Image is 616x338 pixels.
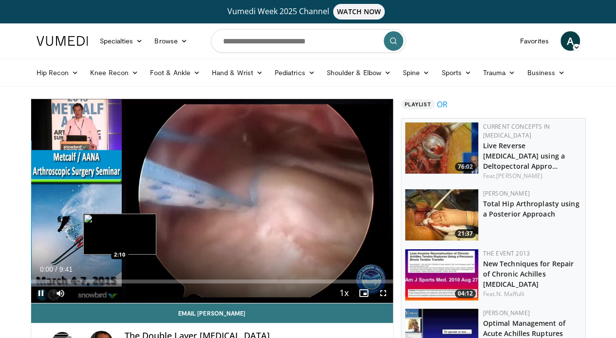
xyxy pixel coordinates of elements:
a: Foot & Ankle [144,63,206,82]
a: [PERSON_NAME] [496,172,542,180]
a: 21:37 [405,189,478,240]
button: Pause [31,283,51,303]
div: Progress Bar [31,279,393,283]
a: Email [PERSON_NAME] [31,303,393,323]
a: The Event 2013 [483,249,530,258]
a: 76:02 [405,122,478,174]
a: New Techniques for Repair of Chronic Achilles [MEDICAL_DATA] [483,259,574,289]
img: 684033_3.png.150x105_q85_crop-smart_upscale.jpg [405,122,478,174]
a: [PERSON_NAME] [483,189,530,198]
a: Business [521,63,571,82]
span: 21:37 [455,229,476,238]
img: 286987_0000_1.png.150x105_q85_crop-smart_upscale.jpg [405,189,478,240]
a: Current Concepts in [MEDICAL_DATA] [483,122,550,139]
span: 04:12 [455,289,476,298]
img: image.jpeg [83,214,156,255]
a: A [560,31,580,51]
a: Favorites [514,31,555,51]
span: 76:02 [455,162,476,171]
div: Feat. [483,290,581,298]
a: Pediatrics [269,63,321,82]
span: WATCH NOW [333,4,385,20]
a: Spine [397,63,435,82]
a: Optimal Management of Acute Achilles Ruptures [483,318,565,338]
a: Vumedi Week 2025 ChannelWATCH NOW [38,4,579,20]
button: Playback Rate [335,283,354,303]
button: Fullscreen [373,283,393,303]
span: Playlist [401,99,435,109]
a: 04:12 [405,249,478,300]
button: Enable picture-in-picture mode [354,283,373,303]
video-js: Video Player [31,99,393,303]
a: Sports [435,63,477,82]
a: Shoulder & Elbow [321,63,397,82]
a: Live Reverse [MEDICAL_DATA] using a Deltopectoral Appro… [483,141,565,171]
div: Feat. [483,172,581,180]
a: Hip Recon [31,63,85,82]
a: Knee Recon [84,63,144,82]
button: Mute [51,283,70,303]
a: Trauma [477,63,522,82]
a: Specialties [94,31,149,51]
input: Search topics, interventions [211,29,406,53]
span: 9:41 [59,265,73,273]
a: Browse [149,31,193,51]
img: O0cEsGv5RdudyPNn4xMDoxOmtxOwKG7D_2.150x105_q85_crop-smart_upscale.jpg [405,249,478,300]
span: 0:00 [40,265,53,273]
a: Hand & Wrist [206,63,269,82]
a: OR [437,99,448,110]
a: Total Hip Arthroplasty using a Posterior Approach [483,199,579,219]
a: N. Maffulli [496,290,524,298]
span: / [56,265,57,273]
img: VuMedi Logo [37,36,88,46]
a: [PERSON_NAME] [483,309,530,317]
